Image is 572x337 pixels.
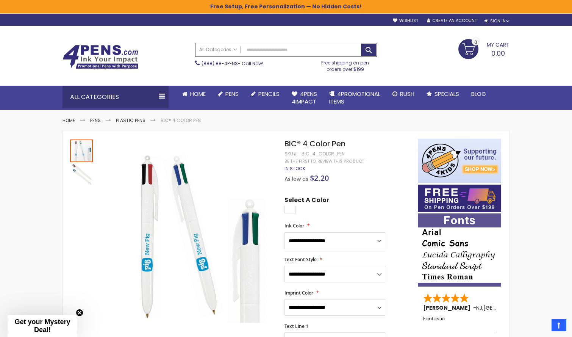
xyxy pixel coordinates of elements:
span: 0.00 [491,49,505,58]
span: In stock [284,165,305,172]
div: BIC® 4 Color Pen [70,162,93,186]
span: Text Font Style [284,256,317,263]
span: Specials [434,90,459,98]
a: 4Pens4impact [286,86,323,110]
span: Text Line 1 [284,323,308,329]
div: bic_4_color_pen [302,151,345,157]
a: Specials [420,86,465,102]
div: White [284,206,296,213]
a: Pens [212,86,245,102]
a: Blog [465,86,492,102]
span: Select A Color [284,196,329,206]
a: Plastic Pens [116,117,145,124]
a: Home [63,117,75,124]
span: Blog [471,90,486,98]
a: 0.00 0 [458,39,509,58]
img: Free shipping on orders over $199 [418,185,501,212]
span: BIC® 4 Color Pen [284,138,345,149]
span: Home [190,90,206,98]
img: BIC® 4 Color Pen [70,163,93,186]
img: 4Pens Custom Pens and Promotional Products [63,45,138,69]
span: $2.20 [310,173,329,183]
span: 4Pens 4impact [292,90,317,105]
span: As low as [284,175,308,183]
div: Availability [284,166,305,172]
span: Imprint Color [284,290,313,296]
a: 4PROMOTIONALITEMS [323,86,386,110]
a: Create an Account [427,18,477,24]
span: All Categories [199,47,237,53]
a: All Categories [195,43,241,56]
a: Pencils [245,86,286,102]
span: Rush [400,90,414,98]
span: - Call Now! [202,60,263,67]
a: (888) 88-4PENS [202,60,238,67]
span: Get your Mystery Deal! [14,318,70,334]
span: 4PROMOTIONAL ITEMS [329,90,380,105]
a: Pens [90,117,101,124]
div: Free shipping on pen orders over $199 [314,57,377,72]
div: Get your Mystery Deal!Close teaser [8,315,77,337]
span: 0 [474,39,477,46]
div: Sign In [484,18,509,24]
a: Home [176,86,212,102]
span: Ink Color [284,223,304,229]
a: Be the first to review this product [284,158,364,164]
div: BIC® 4 Color Pen [70,139,94,162]
a: Rush [386,86,420,102]
button: Close teaser [76,309,83,317]
img: 4pens 4 kids [418,139,501,183]
strong: SKU [284,150,299,157]
span: Pencils [258,90,280,98]
img: BIC® 4 Color Pen [101,150,274,323]
li: BIC® 4 Color Pen [161,118,201,124]
span: Pens [225,90,239,98]
a: Wishlist [393,18,418,24]
div: All Categories [63,86,169,108]
img: font-personalization-examples [418,213,501,287]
